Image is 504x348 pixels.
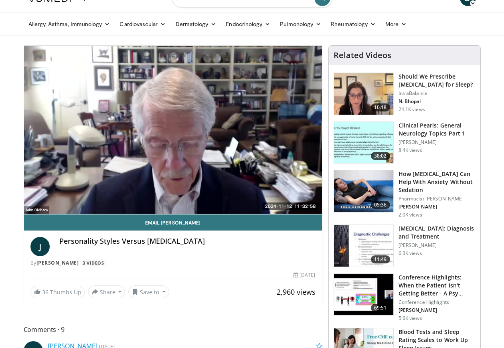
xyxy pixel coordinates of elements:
p: N. Bhopal [399,98,476,105]
img: 91ec4e47-6cc3-4d45-a77d-be3eb23d61cb.150x105_q85_crop-smart_upscale.jpg [334,122,393,164]
h4: Related Videos [334,51,391,60]
span: 69:51 [371,304,390,312]
p: 5.6K views [399,315,422,322]
a: 11:49 [MEDICAL_DATA]: Diagnosis and Treatment [PERSON_NAME] 6.3K views [334,225,476,267]
a: J [30,237,50,256]
span: 11:49 [371,255,390,263]
a: [PERSON_NAME] [36,259,79,266]
p: Pharmacist [PERSON_NAME] [399,196,476,202]
p: 24.1K views [399,106,425,113]
span: 36 [42,288,49,296]
a: 10:18 Should We Prescribe [MEDICAL_DATA] for Sleep? IntraBalance N. Bhopal 24.1K views [334,73,476,115]
p: 2.0K views [399,212,422,218]
span: 05:36 [371,201,390,209]
p: [PERSON_NAME] [399,307,476,314]
a: 3 Videos [80,259,107,266]
a: 05:36 How [MEDICAL_DATA] Can Help With Anxiety Without Sedation Pharmacist [PERSON_NAME] [PERSON_... [334,170,476,218]
img: 4362ec9e-0993-4580-bfd4-8e18d57e1d49.150x105_q85_crop-smart_upscale.jpg [334,274,393,316]
a: 38:02 Clinical Pearls: General Neurology Topics Part 1 [PERSON_NAME] 8.4K views [334,121,476,164]
h4: Personality Styles Versus [MEDICAL_DATA] [59,237,316,246]
h3: Conference Highlights: When the Patient Isn't Getting Better - A Psy… [399,273,476,297]
img: f7087805-6d6d-4f4e-b7c8-917543aa9d8d.150x105_q85_crop-smart_upscale.jpg [334,73,393,115]
img: 6e0bc43b-d42b-409a-85fd-0f454729f2ca.150x105_q85_crop-smart_upscale.jpg [334,225,393,267]
p: [PERSON_NAME] [399,204,476,210]
p: 8.4K views [399,147,422,154]
button: Save to [128,285,169,298]
a: More [381,16,411,32]
a: Dermatology [171,16,221,32]
div: By [30,259,316,267]
span: Comments 9 [24,324,322,335]
a: 36 Thumbs Up [30,286,85,298]
h3: How [MEDICAL_DATA] Can Help With Anxiety Without Sedation [399,170,476,194]
span: 2,960 views [277,287,316,297]
a: Pulmonology [275,16,326,32]
p: [PERSON_NAME] [399,242,476,249]
a: Cardiovascular [115,16,170,32]
span: 38:02 [371,152,390,160]
a: Email [PERSON_NAME] [24,214,322,231]
p: IntraBalance [399,90,476,97]
h3: Clinical Pearls: General Neurology Topics Part 1 [399,121,476,138]
button: Share [88,285,125,298]
h3: [MEDICAL_DATA]: Diagnosis and Treatment [399,225,476,241]
video-js: Video Player [24,46,322,214]
img: 7bfe4765-2bdb-4a7e-8d24-83e30517bd33.150x105_q85_crop-smart_upscale.jpg [334,170,393,212]
span: 10:18 [371,103,390,111]
p: [PERSON_NAME] [399,139,476,146]
div: [DATE] [293,271,315,279]
a: Endocrinology [221,16,275,32]
a: 69:51 Conference Highlights: When the Patient Isn't Getting Better - A Psy… Conference Highlights... [334,273,476,322]
h3: Should We Prescribe [MEDICAL_DATA] for Sleep? [399,73,476,89]
p: Conference Highlights [399,299,476,306]
p: 6.3K views [399,250,422,257]
a: Rheumatology [326,16,381,32]
a: Allergy, Asthma, Immunology [24,16,115,32]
